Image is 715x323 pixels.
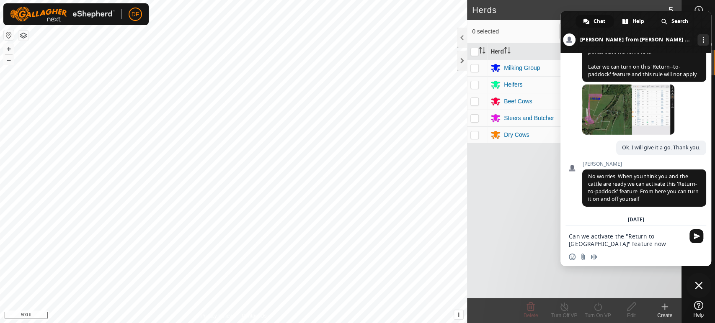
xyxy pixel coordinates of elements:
span: [PERSON_NAME] [582,161,706,167]
button: – [4,55,14,65]
span: Insert an emoji [569,254,576,260]
div: Turn Off VP [547,312,581,319]
span: Audio message [591,254,597,260]
a: Privacy Policy [200,312,232,320]
span: 0 selected [472,27,559,36]
textarea: Compose your message... [569,233,684,248]
div: Turn On VP [581,312,614,319]
div: More channels [697,34,709,46]
a: Contact Us [242,312,266,320]
div: Chat [576,15,614,28]
div: Beef Cows [504,97,532,106]
div: [DATE] [628,217,644,222]
th: Herd [487,44,566,60]
div: Milking Group [504,64,540,72]
div: Heifers [504,80,522,89]
span: Chat [594,15,605,28]
h2: Herds [472,5,669,15]
a: Help [682,297,715,321]
span: No worries. When you think you and the cattle are ready we can activate this 'Return-to-paddock' ... [588,173,699,203]
p-sorticon: Activate to sort [504,48,511,55]
span: i [458,311,459,318]
div: Edit [614,312,648,319]
span: DF [132,10,139,19]
span: Send [689,229,703,243]
button: i [454,310,463,319]
span: Help [632,15,644,28]
div: Dry Cows [504,131,529,139]
div: Close chat [686,273,711,298]
span: Search [671,15,688,28]
button: Map Layers [18,31,28,41]
span: 5 [669,4,673,16]
span: Help [693,313,704,318]
button: + [4,44,14,54]
div: Steers and Butcher [504,114,554,123]
div: Create [648,312,681,319]
div: Search [653,15,697,28]
span: Send a file [580,254,586,260]
span: Delete [524,313,538,318]
input: Search (S) [559,23,661,40]
img: Gallagher Logo [10,7,115,22]
p-sorticon: Activate to sort [479,48,485,55]
span: Ok. I will give it a go. Thank you. [622,144,700,151]
div: Help [614,15,653,28]
button: Reset Map [4,30,14,40]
